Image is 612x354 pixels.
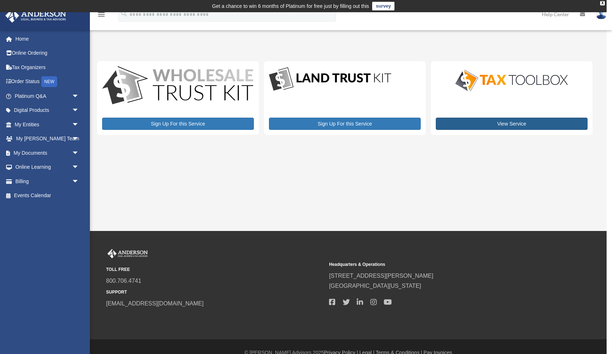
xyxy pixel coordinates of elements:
[5,46,90,60] a: Online Ordering
[372,2,394,10] a: survey
[5,60,90,74] a: Tax Organizers
[3,9,68,23] img: Anderson Advisors Platinum Portal
[72,117,86,132] span: arrow_drop_down
[120,10,128,18] i: search
[5,103,86,118] a: Digital Productsarrow_drop_down
[106,266,324,273] small: TOLL FREE
[106,249,149,258] img: Anderson Advisors Platinum Portal
[329,283,421,289] a: [GEOGRAPHIC_DATA][US_STATE]
[436,118,588,130] a: View Service
[106,300,204,307] a: [EMAIL_ADDRESS][DOMAIN_NAME]
[72,174,86,189] span: arrow_drop_down
[596,9,607,19] img: User Pic
[102,66,253,106] img: WS-Trust-Kit-lgo-1.jpg
[72,103,86,118] span: arrow_drop_down
[5,160,90,174] a: Online Learningarrow_drop_down
[5,74,90,89] a: Order StatusNEW
[106,278,141,284] a: 800.706.4741
[329,261,547,268] small: Headquarters & Operations
[97,10,106,19] i: menu
[5,89,90,103] a: Platinum Q&Aarrow_drop_down
[212,2,369,10] div: Get a chance to win 6 months of Platinum for free just by filling out this
[269,66,391,92] img: LandTrust_lgo-1.jpg
[5,132,90,146] a: My [PERSON_NAME] Teamarrow_drop_down
[72,89,86,104] span: arrow_drop_down
[5,32,90,46] a: Home
[106,289,324,296] small: SUPPORT
[97,13,106,19] a: menu
[72,160,86,175] span: arrow_drop_down
[72,132,86,146] span: arrow_drop_down
[5,117,90,132] a: My Entitiesarrow_drop_down
[5,189,90,203] a: Events Calendar
[41,76,57,87] div: NEW
[102,118,254,130] a: Sign Up For this Service
[600,1,605,5] div: close
[5,146,90,160] a: My Documentsarrow_drop_down
[72,146,86,160] span: arrow_drop_down
[329,273,433,279] a: [STREET_ADDRESS][PERSON_NAME]
[269,118,421,130] a: Sign Up For this Service
[5,174,90,189] a: Billingarrow_drop_down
